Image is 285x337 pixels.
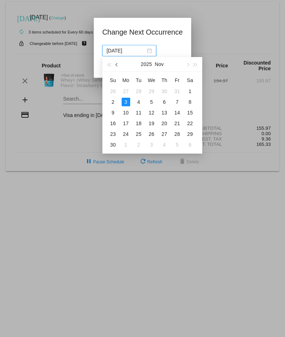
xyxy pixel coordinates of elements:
td: 11/2/2025 [107,97,119,107]
td: 11/8/2025 [184,97,197,107]
div: 26 [109,87,117,96]
div: 2 [134,141,143,149]
div: 30 [160,87,169,96]
div: 26 [147,130,156,138]
button: 2025 [141,57,152,71]
td: 11/9/2025 [107,107,119,118]
div: 2 [109,98,117,106]
td: 12/4/2025 [158,139,171,150]
div: 5 [173,141,182,149]
button: Next year (Control + right) [191,57,199,71]
button: Nov [155,57,164,71]
td: 10/27/2025 [119,86,132,97]
div: 10 [122,108,130,117]
div: 1 [186,87,194,96]
h1: Change Next Occurrence [102,26,183,38]
td: 11/25/2025 [132,129,145,139]
div: 16 [109,119,117,128]
div: 17 [122,119,130,128]
td: 11/7/2025 [171,97,184,107]
td: 11/30/2025 [107,139,119,150]
td: 11/21/2025 [171,118,184,129]
td: 11/24/2025 [119,129,132,139]
button: Previous month (PageUp) [113,57,121,71]
td: 11/29/2025 [184,129,197,139]
div: 27 [122,87,130,96]
div: 22 [186,119,194,128]
td: 11/6/2025 [158,97,171,107]
th: Sat [184,75,197,86]
td: 11/23/2025 [107,129,119,139]
th: Tue [132,75,145,86]
div: 6 [160,98,169,106]
td: 12/2/2025 [132,139,145,150]
td: 11/22/2025 [184,118,197,129]
td: 11/11/2025 [132,107,145,118]
div: 29 [186,130,194,138]
div: 9 [109,108,117,117]
div: 4 [134,98,143,106]
div: 25 [134,130,143,138]
td: 11/28/2025 [171,129,184,139]
div: 29 [147,87,156,96]
td: 10/31/2025 [171,86,184,97]
div: 24 [122,130,130,138]
td: 11/17/2025 [119,118,132,129]
div: 11 [134,108,143,117]
td: 11/13/2025 [158,107,171,118]
div: 6 [186,141,194,149]
td: 12/3/2025 [145,139,158,150]
div: 20 [160,119,169,128]
div: 8 [186,98,194,106]
div: 3 [147,141,156,149]
td: 11/16/2025 [107,118,119,129]
th: Fri [171,75,184,86]
td: 11/4/2025 [132,97,145,107]
td: 10/26/2025 [107,86,119,97]
div: 7 [173,98,182,106]
div: 12 [147,108,156,117]
th: Sun [107,75,119,86]
div: 19 [147,119,156,128]
div: 21 [173,119,182,128]
td: 10/28/2025 [132,86,145,97]
td: 10/30/2025 [158,86,171,97]
div: 28 [134,87,143,96]
td: 12/6/2025 [184,139,197,150]
div: 28 [173,130,182,138]
div: 13 [160,108,169,117]
td: 11/1/2025 [184,86,197,97]
td: 11/3/2025 [119,97,132,107]
td: 11/10/2025 [119,107,132,118]
td: 11/5/2025 [145,97,158,107]
td: 11/18/2025 [132,118,145,129]
div: 1 [122,141,130,149]
th: Wed [145,75,158,86]
td: 12/1/2025 [119,139,132,150]
td: 11/14/2025 [171,107,184,118]
button: Next month (PageDown) [183,57,191,71]
td: 11/19/2025 [145,118,158,129]
div: 30 [109,141,117,149]
td: 11/15/2025 [184,107,197,118]
button: Last year (Control + left) [105,57,113,71]
td: 11/26/2025 [145,129,158,139]
td: 11/20/2025 [158,118,171,129]
td: 11/12/2025 [145,107,158,118]
td: 11/27/2025 [158,129,171,139]
div: 4 [160,141,169,149]
td: 12/5/2025 [171,139,184,150]
div: 27 [160,130,169,138]
div: 15 [186,108,194,117]
div: 14 [173,108,182,117]
th: Thu [158,75,171,86]
div: 31 [173,87,182,96]
td: 10/29/2025 [145,86,158,97]
th: Mon [119,75,132,86]
div: 18 [134,119,143,128]
input: Select date [107,47,146,55]
div: 5 [147,98,156,106]
div: 3 [122,98,130,106]
div: 23 [109,130,117,138]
